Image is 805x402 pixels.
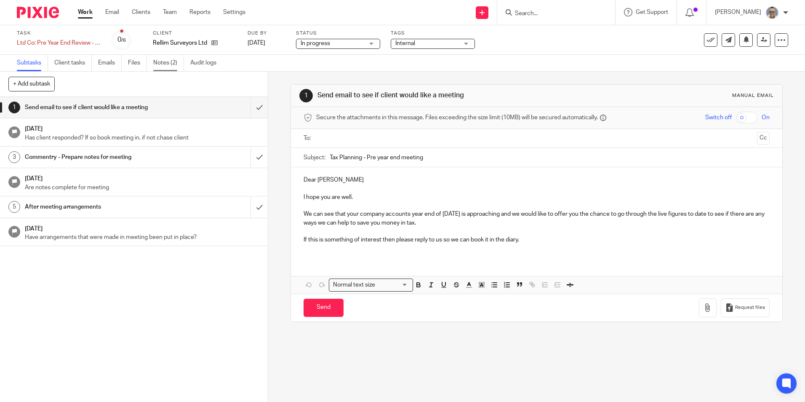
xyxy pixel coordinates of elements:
p: Have arrangements that were made in meeting been put in place? [25,233,260,241]
a: Email [105,8,119,16]
a: Team [163,8,177,16]
label: To: [304,134,313,142]
a: Settings [223,8,245,16]
div: Search for option [329,279,413,292]
a: Notes (2) [153,55,184,71]
img: Website%20Headshot.png [765,6,779,19]
h1: [DATE] [25,172,260,183]
div: 5 [8,201,20,213]
a: Subtasks [17,55,48,71]
label: Task [17,30,101,37]
button: Request files [721,298,770,317]
input: Search for option [378,281,408,289]
small: /6 [121,38,126,43]
a: Audit logs [190,55,223,71]
div: 3 [8,151,20,163]
a: Files [128,55,147,71]
h1: Send email to see if client would like a meeting [25,101,170,114]
div: Manual email [732,92,774,99]
span: Get Support [636,9,668,15]
span: Request files [735,304,765,311]
h1: After meeting arrangements [25,201,170,213]
div: 1 [299,89,313,102]
span: Normal text size [331,281,377,289]
label: Tags [391,30,475,37]
label: Due by [248,30,285,37]
label: Status [296,30,380,37]
input: Search [514,10,590,18]
button: Cc [757,132,770,145]
h1: [DATE] [25,123,260,133]
a: Work [78,8,93,16]
img: Pixie [17,7,59,18]
p: [PERSON_NAME] [715,8,761,16]
a: Clients [132,8,150,16]
span: Switch off [705,113,732,122]
span: [DATE] [248,40,265,46]
h1: [DATE] [25,222,260,233]
div: 1 [8,102,20,113]
div: 0 [117,35,126,45]
span: On [762,113,770,122]
p: We can see that your company accounts year end of [DATE] is approaching and we would like to offe... [304,210,769,227]
p: Rellim Surveyors Ltd [153,39,207,47]
h1: Send email to see if client would like a meeting [317,91,554,100]
p: Has client responded? If so book meeting in, if not chase client [25,134,260,142]
span: Secure the attachments in this message. Files exceeding the size limit (10MB) will be secured aut... [316,113,598,122]
span: In progress [301,40,330,46]
p: If this is something of interest then please reply to us so we can book it in the diary. [304,236,769,244]
label: Subject: [304,153,325,162]
span: Internal [395,40,415,46]
p: Dear [PERSON_NAME] [304,176,769,184]
h1: Commentry - Prepare notes for meeting [25,151,170,163]
button: + Add subtask [8,77,55,91]
label: Client [153,30,237,37]
input: Send [304,299,344,317]
a: Reports [189,8,211,16]
p: I hope you are well. [304,193,769,201]
a: Emails [98,55,122,71]
p: Are notes complete for meeting [25,183,260,192]
a: Client tasks [54,55,92,71]
div: Ltd Co: Pre Year End Review - Copy [17,39,101,47]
